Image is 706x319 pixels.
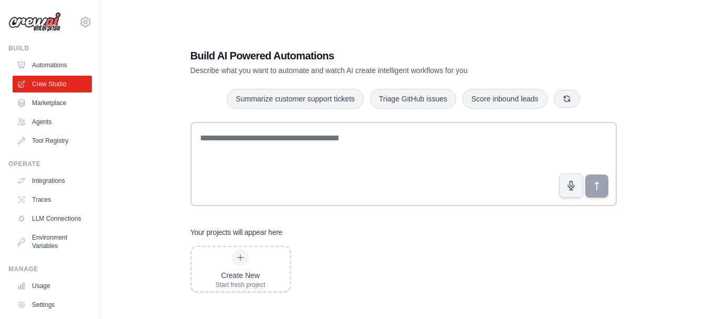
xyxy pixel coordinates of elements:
button: Click to speak your automation idea [559,173,583,198]
p: Describe what you want to automate and watch AI create intelligent workflows for you [191,65,543,76]
a: Usage [13,277,92,294]
a: Agents [13,114,92,130]
a: Tool Registry [13,132,92,149]
a: Integrations [13,172,92,189]
div: Start fresh project [216,281,266,289]
a: Environment Variables [13,229,92,254]
a: Marketplace [13,95,92,111]
button: Get new suggestions [554,90,580,108]
a: Crew Studio [13,76,92,92]
div: Build [8,44,92,53]
a: LLM Connections [13,210,92,227]
a: Automations [13,57,92,74]
button: Summarize customer support tickets [227,89,363,109]
button: Score inbound leads [462,89,547,109]
a: Traces [13,191,92,208]
button: Triage GitHub issues [370,89,456,109]
div: Operate [8,160,92,168]
a: Settings [13,296,92,313]
div: Manage [8,265,92,273]
h1: Build AI Powered Automations [191,48,543,63]
div: Create New [216,270,266,281]
h3: Your projects will appear here [191,227,283,238]
img: Logo [8,12,61,32]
